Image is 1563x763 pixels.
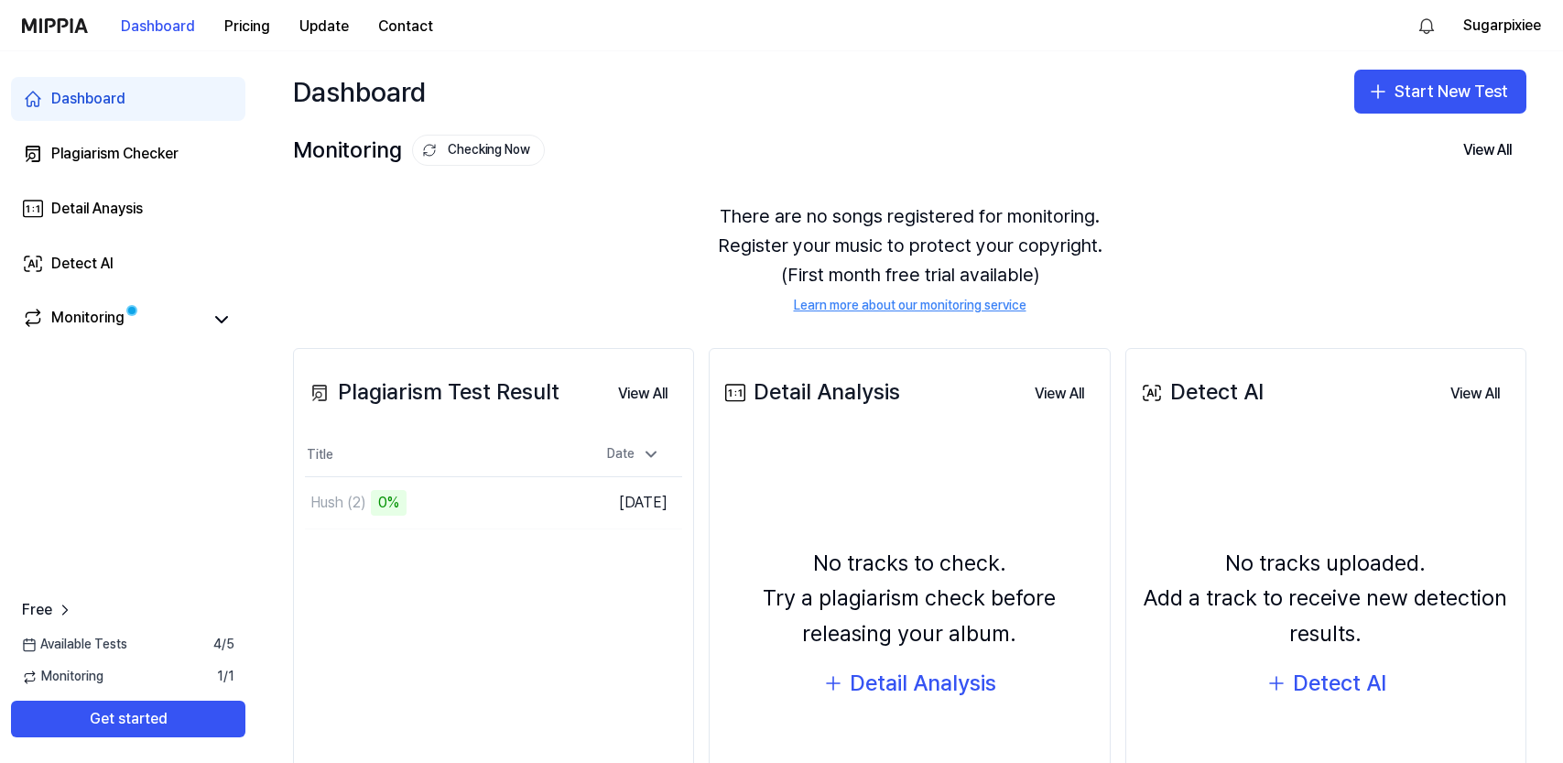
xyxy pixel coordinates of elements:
[721,546,1098,651] div: No tracks to check. Try a plagiarism check before releasing your album.
[11,187,245,231] a: Detail Anaysis
[293,180,1526,337] div: There are no songs registered for monitoring. Register your music to protect your copyright. (Fir...
[285,1,364,51] a: Update
[213,636,234,654] span: 4 / 5
[305,433,585,477] th: Title
[310,492,366,514] div: Hush (2)
[11,132,245,176] a: Plagiarism Checker
[364,8,448,45] button: Contact
[217,668,234,686] span: 1 / 1
[106,8,210,45] button: Dashboard
[1265,666,1386,701] button: Detect AI
[1020,374,1099,412] a: View All
[51,198,143,220] div: Detail Anaysis
[51,88,125,110] div: Dashboard
[721,375,900,409] div: Detail Analysis
[1137,375,1264,409] div: Detect AI
[603,376,682,412] button: View All
[794,297,1026,315] a: Learn more about our monitoring service
[22,599,52,621] span: Free
[11,701,245,737] button: Get started
[22,636,127,654] span: Available Tests
[210,8,285,45] button: Pricing
[1020,376,1099,412] button: View All
[1354,70,1526,114] button: Start New Test
[600,440,668,469] div: Date
[850,666,996,701] div: Detail Analysis
[371,490,407,516] div: 0%
[51,253,114,275] div: Detect AI
[22,307,201,332] a: Monitoring
[51,307,125,332] div: Monitoring
[293,70,426,114] div: Dashboard
[1416,15,1438,37] img: 알림
[11,77,245,121] a: Dashboard
[285,8,364,45] button: Update
[293,133,545,168] div: Monitoring
[22,599,74,621] a: Free
[1137,546,1514,651] div: No tracks uploaded. Add a track to receive new detection results.
[51,143,179,165] div: Plagiarism Checker
[412,135,545,166] button: Checking Now
[305,375,559,409] div: Plagiarism Test Result
[585,477,682,529] td: [DATE]
[22,668,103,686] span: Monitoring
[11,242,245,286] a: Detect AI
[1293,666,1386,701] div: Detect AI
[1463,15,1541,37] button: Sugarpixiee
[22,18,88,33] img: logo
[1436,374,1514,412] a: View All
[822,666,996,701] button: Detail Analysis
[1436,376,1514,412] button: View All
[1449,132,1526,169] button: View All
[603,374,682,412] a: View All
